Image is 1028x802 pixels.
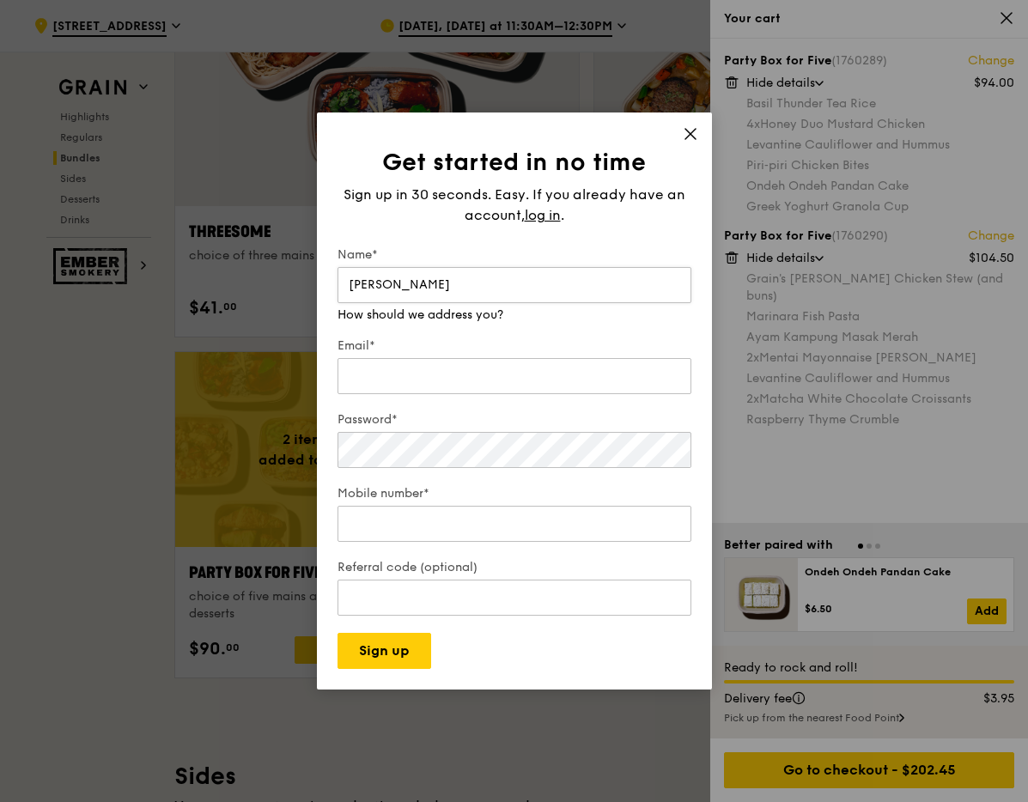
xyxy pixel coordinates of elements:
h1: Get started in no time [338,147,691,178]
span: . [561,207,564,223]
label: Password* [338,411,691,428]
span: Sign up in 30 seconds. Easy. If you already have an account, [344,186,685,223]
label: Referral code (optional) [338,559,691,576]
button: Sign up [338,633,431,669]
span: log in [525,205,561,226]
label: Name* [338,246,691,264]
div: How should we address you? [338,307,691,324]
label: Mobile number* [338,485,691,502]
label: Email* [338,337,691,355]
